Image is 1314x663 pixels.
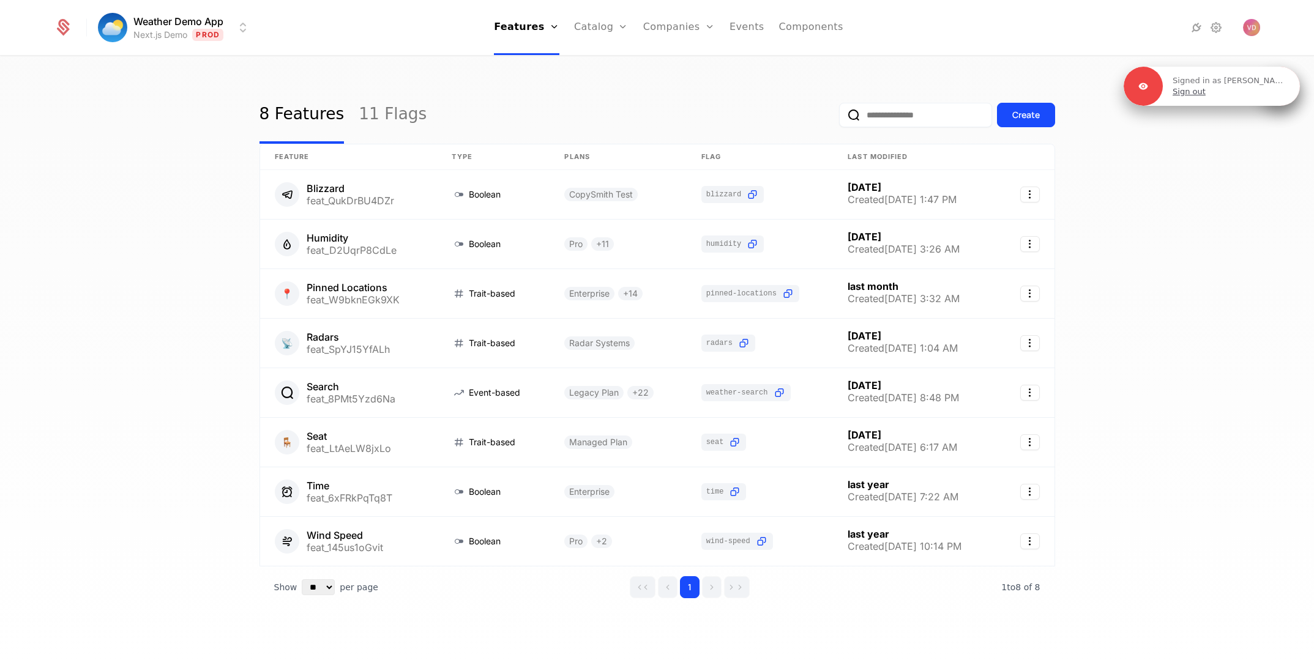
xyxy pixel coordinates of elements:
span: Prod [192,29,223,41]
th: Feature [260,144,438,170]
a: Sign out [1173,86,1206,97]
button: Create [997,103,1055,127]
th: Last Modified [833,144,998,170]
th: Type [437,144,550,170]
a: Settings [1209,20,1223,35]
button: Select environment [102,14,250,41]
span: Show [274,581,297,593]
select: Select page size [302,579,335,595]
a: 8 Features [259,86,345,144]
a: 11 Flags [359,86,427,144]
div: Next.js Demo [133,29,187,41]
button: Go to previous page [658,576,678,598]
div: Table pagination [259,566,1055,608]
a: Integrations [1189,20,1204,35]
th: Plans [550,144,686,170]
span: per page [340,581,378,593]
button: Select action [1020,484,1040,500]
button: Go to page 1 [680,576,700,598]
button: Go to last page [724,576,750,598]
button: Open user button [1243,19,1260,36]
div: Create [1012,109,1040,121]
img: Vlad Demo [1243,19,1260,36]
button: Select action [1020,533,1040,549]
button: Select action [1020,286,1040,302]
span: 8 [1001,582,1040,592]
button: Select action [1020,335,1040,351]
button: Select action [1020,385,1040,401]
button: Select action [1020,236,1040,252]
button: Go to next page [702,576,722,598]
button: Select action [1020,187,1040,202]
span: 1 to 8 of [1001,582,1034,592]
th: Flag [687,144,834,170]
span: Weather Demo App [133,14,223,29]
p: Signed in as [PERSON_NAME] [1173,75,1285,86]
div: Page navigation [630,576,750,598]
button: Go to first page [630,576,655,598]
button: Select action [1020,434,1040,450]
img: Weather Demo App [98,13,127,42]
